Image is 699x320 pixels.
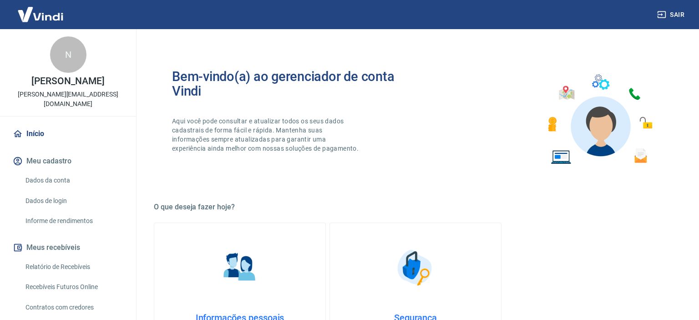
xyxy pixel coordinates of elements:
button: Meus recebíveis [11,238,125,258]
a: Dados da conta [22,171,125,190]
p: [PERSON_NAME][EMAIL_ADDRESS][DOMAIN_NAME] [7,90,129,109]
h2: Bem-vindo(a) ao gerenciador de conta Vindi [172,69,415,98]
a: Contratos com credores [22,298,125,317]
a: Informe de rendimentos [22,212,125,230]
a: Início [11,124,125,144]
img: Segurança [393,245,438,290]
img: Vindi [11,0,70,28]
a: Relatório de Recebíveis [22,258,125,276]
div: N [50,36,86,73]
h5: O que deseja fazer hoje? [154,203,677,212]
p: [PERSON_NAME] [31,76,104,86]
a: Dados de login [22,192,125,210]
p: Aqui você pode consultar e atualizar todos os seus dados cadastrais de forma fácil e rápida. Mant... [172,117,360,153]
button: Meu cadastro [11,151,125,171]
a: Recebíveis Futuros Online [22,278,125,296]
button: Sair [655,6,688,23]
img: Informações pessoais [217,245,263,290]
img: Imagem de um avatar masculino com diversos icones exemplificando as funcionalidades do gerenciado... [540,69,659,170]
